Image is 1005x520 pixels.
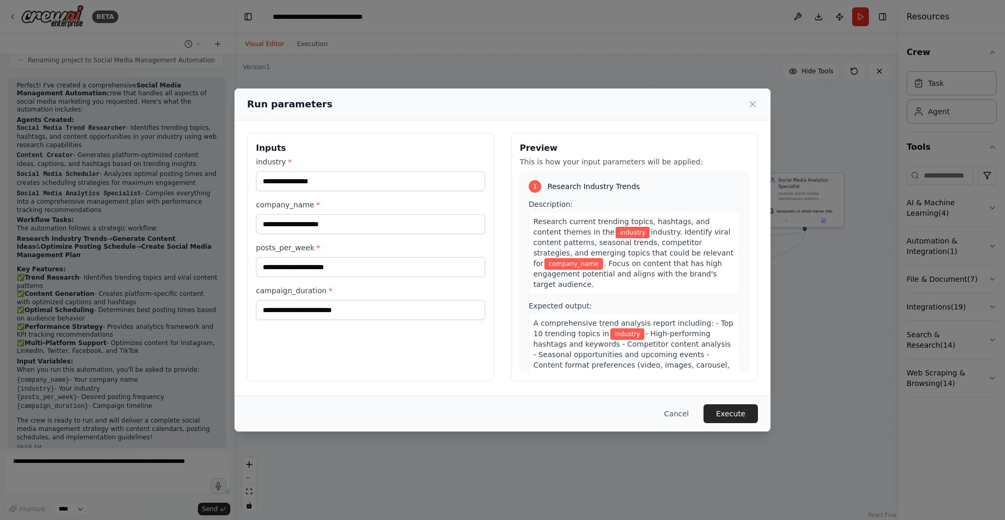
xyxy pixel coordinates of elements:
[610,328,644,340] span: Variable: industry
[256,142,485,154] h3: Inputs
[533,217,710,236] span: Research current trending topics, hashtags, and content themes in the
[656,404,697,423] button: Cancel
[533,259,722,289] span: . Focus on content that has high engagement potential and aligns with the brand's target audience.
[533,319,733,338] span: A comprehensive trend analysis report including: - Top 10 trending topics in
[529,302,592,310] span: Expected output:
[247,97,332,112] h2: Run parameters
[533,228,733,268] span: industry. Identify viral content patterns, seasonal trends, competitor strategies, and emerging t...
[256,157,485,167] label: industry
[529,180,541,193] div: 1
[544,258,602,270] span: Variable: company_name
[533,329,731,380] span: - High-performing hashtags and keywords - Competitor content analysis - Seasonal opportunities an...
[529,200,573,208] span: Description:
[256,242,485,253] label: posts_per_week
[256,200,485,210] label: company_name
[548,181,640,192] span: Research Industry Trends
[256,285,485,296] label: campaign_duration
[616,227,650,238] span: Variable: industry
[703,404,758,423] button: Execute
[520,142,749,154] h3: Preview
[520,157,749,167] p: This is how your input parameters will be applied:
